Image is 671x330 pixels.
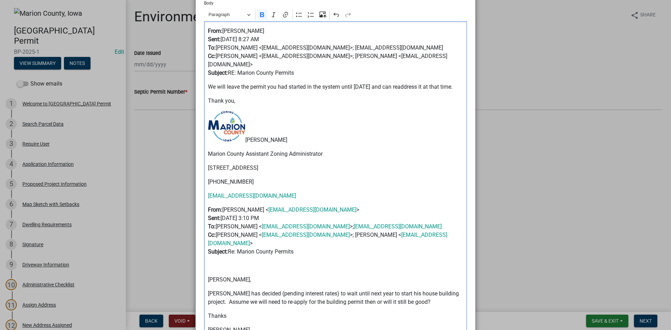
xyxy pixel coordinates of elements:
p: [PERSON_NAME] has decided (pending interest rates) to wait until next year to start his house bui... [208,289,463,306]
p: [STREET_ADDRESS] [208,164,463,172]
strong: From: [208,206,222,213]
p: Marion County Assistant Zoning Administrator [208,150,463,158]
a: [EMAIL_ADDRESS][DOMAIN_NAME] [354,223,442,230]
p: [PERSON_NAME] [DATE] 8:27 AM [PERSON_NAME] <[EMAIL_ADDRESS][DOMAIN_NAME]>; [EMAIL_ADDRESS][DOMAIN... [208,27,463,77]
a: [EMAIL_ADDRESS][DOMAIN_NAME] [208,232,447,247]
strong: Cc: [208,232,216,238]
strong: From: [208,28,222,34]
p: Thank you, [208,97,463,105]
p: [PHONE_NUMBER] [208,178,463,186]
strong: Sent: [208,36,221,43]
p: We will leave the permit you had started in the system until [DATE] and can readdress it at that ... [208,83,463,91]
div: Editor toolbar [204,8,467,21]
a: [EMAIL_ADDRESS][DOMAIN_NAME] [208,192,296,199]
strong: Subject: [208,69,228,76]
button: Paragraph, Heading [205,9,254,20]
p: Thanks [208,312,463,320]
a: [EMAIL_ADDRESS][DOMAIN_NAME] [268,206,356,213]
span: Paragraph [209,10,245,19]
a: [EMAIL_ADDRESS][DOMAIN_NAME] [262,223,350,230]
label: Body [204,1,214,5]
p: [PERSON_NAME] [208,111,463,144]
p: [PERSON_NAME] < > [DATE] 3:10 PM [PERSON_NAME] < >; [PERSON_NAME] < >; [PERSON_NAME] < > Re: Mari... [208,206,463,256]
strong: To: [208,223,216,230]
strong: Sent: [208,215,221,221]
a: [EMAIL_ADDRESS][DOMAIN_NAME] [262,232,350,238]
strong: Subject: [208,248,228,255]
img: image_7d0ba84c-a7c5-4076-adbc-f96adb310be8.png [208,111,245,142]
strong: To: [208,44,216,51]
strong: Cc: [208,53,216,59]
p: [PERSON_NAME], [208,276,463,284]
